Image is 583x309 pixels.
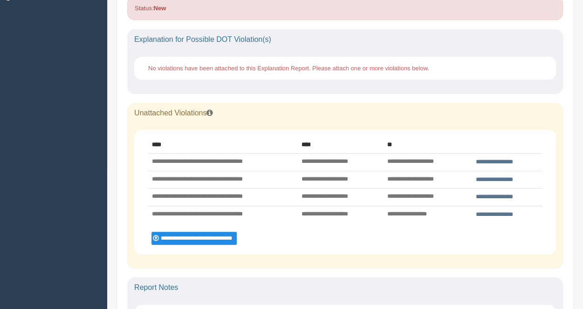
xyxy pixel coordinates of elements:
[153,5,166,12] strong: New
[127,103,563,123] div: Unattached Violations
[148,65,429,72] span: No violations have been attached to this Explanation Report. Please attach one or more violations...
[127,29,563,50] div: Explanation for Possible DOT Violation(s)
[127,277,563,298] div: Report Notes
